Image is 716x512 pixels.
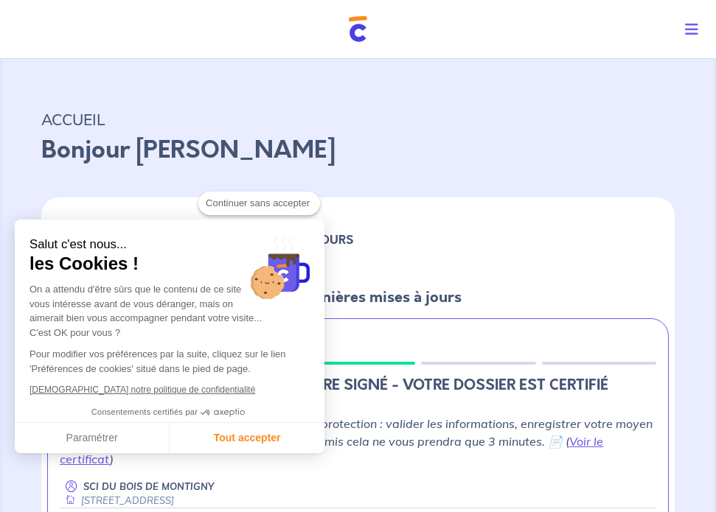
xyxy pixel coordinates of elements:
[84,403,255,422] button: Consentements certifiés par
[83,480,214,494] p: SCI DU BOIS DE MONTIGNY
[29,237,310,253] small: Salut c'est nous...
[29,385,255,395] a: [DEMOGRAPHIC_DATA] notre politique de confidentialité
[41,106,675,133] p: ACCUEIL
[206,196,313,211] span: Continuer sans accepter
[29,253,310,275] span: les Cookies !
[15,423,170,454] button: Paramétrer
[60,376,608,394] h5: 4. 🖊️ VOTRE CONTRAT EST PRÊT À ÊTRE SIGNÉ - VOTRE DOSSIER EST CERTIFIÉ
[272,289,462,306] h5: Les dernières mises à jours
[60,376,656,409] div: state: CONTRACT-INFO-IN-PROGRESS, Context: NEW,CHOOSE-CERTIFICATE,ALONE,LESSOR-DOCUMENTS
[349,16,367,42] img: Cautioneo
[41,133,675,168] p: Bonjour [PERSON_NAME]
[60,415,656,468] p: Il ne vous reste que 3 étapes pour activer votre protection : valider les informations, enregistr...
[91,408,198,416] span: Consentements certifiés par
[198,192,320,215] button: Continuer sans accepter
[170,423,324,454] button: Tout accepter
[29,347,310,376] p: Pour modifier vos préférences par la suite, cliquez sur le lien 'Préférences de cookies' situé da...
[60,434,603,466] a: Voir le certificat
[60,494,174,508] div: [STREET_ADDRESS]
[29,282,310,340] div: On a attendu d'être sûrs que le contenu de ce site vous intéresse avant de vous déranger, mais on...
[673,10,716,49] button: Toggle navigation
[201,390,245,435] svg: Axeptio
